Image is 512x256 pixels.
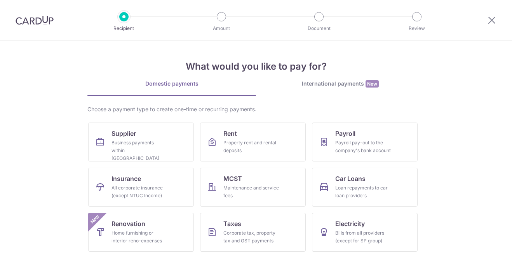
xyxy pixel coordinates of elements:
span: Taxes [223,219,241,228]
a: SupplierBusiness payments within [GEOGRAPHIC_DATA] [88,123,194,161]
img: CardUp [16,16,54,25]
span: Payroll [335,129,355,138]
span: Rent [223,129,237,138]
span: New [89,213,101,226]
span: Renovation [111,219,145,228]
p: Document [290,25,348,32]
p: Amount [193,25,250,32]
a: ElectricityBills from all providers (except for SP group) [312,213,418,252]
a: RentProperty rent and rental deposits [200,123,306,161]
p: Recipient [95,25,153,32]
div: All corporate insurance (except NTUC Income) [111,184,167,200]
p: Review [388,25,446,32]
span: Supplier [111,129,136,138]
a: Car LoansLoan repayments to car loan providers [312,168,418,207]
a: MCSTMaintenance and service fees [200,168,306,207]
span: MCST [223,174,242,183]
span: Car Loans [335,174,366,183]
a: PayrollPayroll pay-out to the company's bank account [312,123,418,161]
a: InsuranceAll corporate insurance (except NTUC Income) [88,168,194,207]
h4: What would you like to pay for? [87,60,425,74]
div: Payroll pay-out to the company's bank account [335,139,391,154]
div: International payments [256,80,425,88]
div: Corporate tax, property tax and GST payments [223,229,279,245]
div: Maintenance and service fees [223,184,279,200]
div: Bills from all providers (except for SP group) [335,229,391,245]
div: Choose a payment type to create one-time or recurring payments. [87,105,425,113]
div: Property rent and rental deposits [223,139,279,154]
span: Insurance [111,174,141,183]
div: Home furnishing or interior reno-expenses [111,229,167,245]
span: New [366,80,379,88]
span: Electricity [335,219,365,228]
div: Business payments within [GEOGRAPHIC_DATA] [111,139,167,162]
a: TaxesCorporate tax, property tax and GST payments [200,213,306,252]
a: RenovationHome furnishing or interior reno-expensesNew [88,213,194,252]
div: Loan repayments to car loan providers [335,184,391,200]
div: Domestic payments [87,80,256,88]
